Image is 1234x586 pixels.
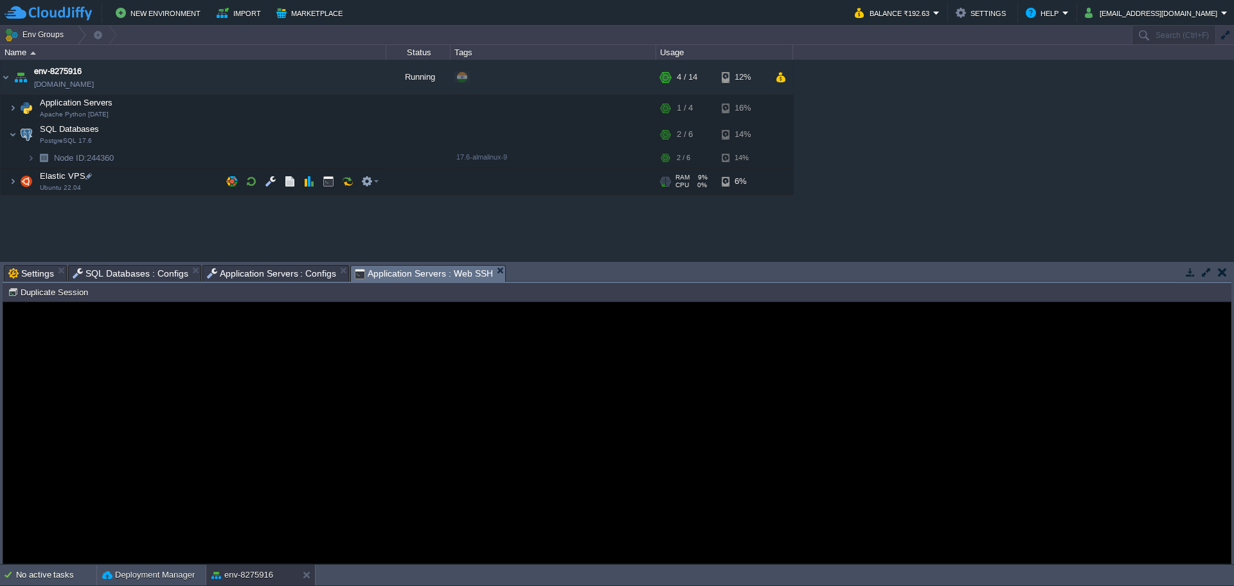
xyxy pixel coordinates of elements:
iframe: chat widget [1180,535,1221,573]
div: 1 / 4 [677,95,693,121]
img: AMDAwAAAACH5BAEAAAAALAAAAAABAAEAAAICRAEAOw== [9,95,17,121]
iframe: To enrich screen reader interactions, please activate Accessibility in Grammarly extension settings [3,302,1231,563]
span: 9% [695,174,708,181]
button: Duplicate Session [8,286,92,298]
span: SQL Databases : Configs [73,266,188,281]
img: AMDAwAAAACH5BAEAAAAALAAAAAABAAEAAAICRAEAOw== [12,60,30,95]
button: Env Groups [4,26,68,44]
a: [DOMAIN_NAME] [34,78,94,91]
img: AMDAwAAAACH5BAEAAAAALAAAAAABAAEAAAICRAEAOw== [27,148,35,168]
button: Help [1026,5,1062,21]
a: env-8275916 [34,65,82,78]
button: Balance ₹192.63 [855,5,933,21]
button: [EMAIL_ADDRESS][DOMAIN_NAME] [1085,5,1221,21]
div: 2 / 6 [677,122,693,147]
span: CPU [675,181,689,189]
img: AMDAwAAAACH5BAEAAAAALAAAAAABAAEAAAICRAEAOw== [9,122,17,147]
div: No active tasks [16,565,96,585]
button: Settings [956,5,1010,21]
div: 4 / 14 [677,60,697,95]
div: Usage [657,45,792,60]
span: Application Servers : Web SSH [355,266,493,282]
div: 2 / 6 [677,148,690,168]
button: Import [217,5,265,21]
span: Application Servers : Configs [207,266,337,281]
span: RAM [675,174,690,181]
a: Application ServersApache Python [DATE] [39,98,114,107]
button: Deployment Manager [102,569,195,581]
img: AMDAwAAAACH5BAEAAAAALAAAAAABAAEAAAICRAEAOw== [30,51,36,55]
span: 0% [694,181,707,189]
img: AMDAwAAAACH5BAEAAAAALAAAAAABAAEAAAICRAEAOw== [9,169,17,194]
span: Settings [8,266,54,281]
span: Elastic VPS [39,170,87,181]
img: AMDAwAAAACH5BAEAAAAALAAAAAABAAEAAAICRAEAOw== [35,148,53,168]
div: 16% [722,95,764,121]
button: New Environment [116,5,204,21]
span: SQL Databases [39,124,101,134]
div: Name [1,45,386,60]
div: Running [386,60,451,95]
div: 14% [722,148,764,168]
a: Elastic VPSUbuntu 22.04 [39,171,87,181]
div: 12% [722,60,764,95]
a: Node ID:244360 [53,152,116,163]
button: env-8275916 [211,569,273,581]
img: AMDAwAAAACH5BAEAAAAALAAAAAABAAEAAAICRAEAOw== [17,95,35,121]
span: Node ID: [54,153,87,163]
div: Tags [451,45,656,60]
span: Apache Python [DATE] [40,111,109,118]
a: SQL DatabasesPostgreSQL 17.6 [39,124,101,134]
div: 14% [722,122,764,147]
div: 6% [722,169,764,194]
span: 17.6-almalinux-9 [456,153,507,161]
img: AMDAwAAAACH5BAEAAAAALAAAAAABAAEAAAICRAEAOw== [17,169,35,194]
button: Marketplace [276,5,346,21]
img: CloudJiffy [4,5,92,21]
span: Ubuntu 22.04 [40,184,81,192]
img: AMDAwAAAACH5BAEAAAAALAAAAAABAAEAAAICRAEAOw== [17,122,35,147]
img: AMDAwAAAACH5BAEAAAAALAAAAAABAAEAAAICRAEAOw== [1,60,11,95]
span: 244360 [53,152,116,163]
span: Application Servers [39,97,114,108]
div: Status [387,45,450,60]
span: PostgreSQL 17.6 [40,137,92,145]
